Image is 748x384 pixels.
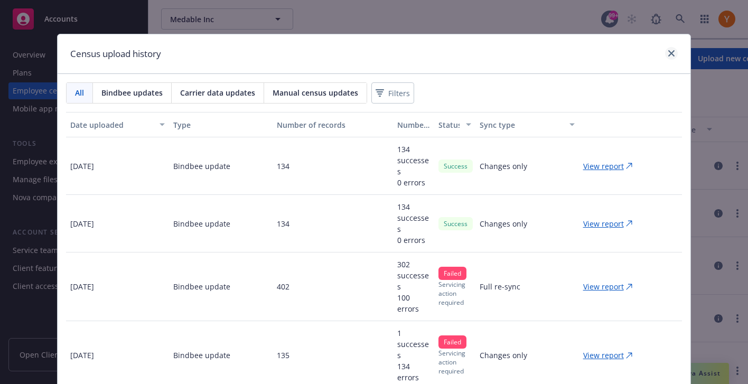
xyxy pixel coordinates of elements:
[66,112,169,137] button: Date uploaded
[480,350,527,361] p: Changes only
[480,218,527,229] p: Changes only
[438,119,460,130] div: Status
[70,281,94,292] p: [DATE]
[438,160,473,173] div: Success
[583,281,641,292] a: View report
[438,280,471,307] p: Servicing action required
[101,87,163,98] span: Bindbee updates
[397,259,430,292] p: 302 successes
[438,335,466,349] div: Failed
[173,161,230,172] p: Bindbee update
[397,119,430,130] div: Number of successes/errors
[273,112,393,137] button: Number of records
[373,86,412,101] span: Filters
[665,47,678,60] a: close
[70,350,94,361] p: [DATE]
[438,217,473,230] div: Success
[169,112,272,137] button: Type
[277,281,289,292] p: 402
[583,161,641,172] a: View report
[438,267,466,280] div: Failed
[480,281,520,292] p: Full re-sync
[277,119,389,130] div: Number of records
[173,119,268,130] div: Type
[583,281,624,292] p: View report
[583,218,641,229] a: View report
[180,87,255,98] span: Carrier data updates
[70,119,153,130] div: Date uploaded
[70,218,94,229] p: [DATE]
[397,361,430,383] p: 134 errors
[173,350,230,361] p: Bindbee update
[583,218,624,229] p: View report
[277,350,289,361] p: 135
[397,201,430,235] p: 134 successes
[480,161,527,172] p: Changes only
[434,112,475,137] button: Status
[70,161,94,172] p: [DATE]
[480,119,563,130] div: Sync type
[173,281,230,292] p: Bindbee update
[583,350,641,361] a: View report
[388,88,410,99] span: Filters
[277,218,289,229] p: 134
[70,47,161,61] h1: Census upload history
[475,112,578,137] button: Sync type
[397,327,430,361] p: 1 successes
[173,218,230,229] p: Bindbee update
[397,292,430,314] p: 100 errors
[397,144,430,177] p: 134 successes
[393,112,434,137] button: Number of successes/errors
[277,161,289,172] p: 134
[583,350,624,361] p: View report
[371,82,414,104] button: Filters
[397,235,430,246] p: 0 errors
[397,177,430,188] p: 0 errors
[75,87,84,98] span: All
[273,87,358,98] span: Manual census updates
[438,349,471,376] p: Servicing action required
[583,161,624,172] p: View report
